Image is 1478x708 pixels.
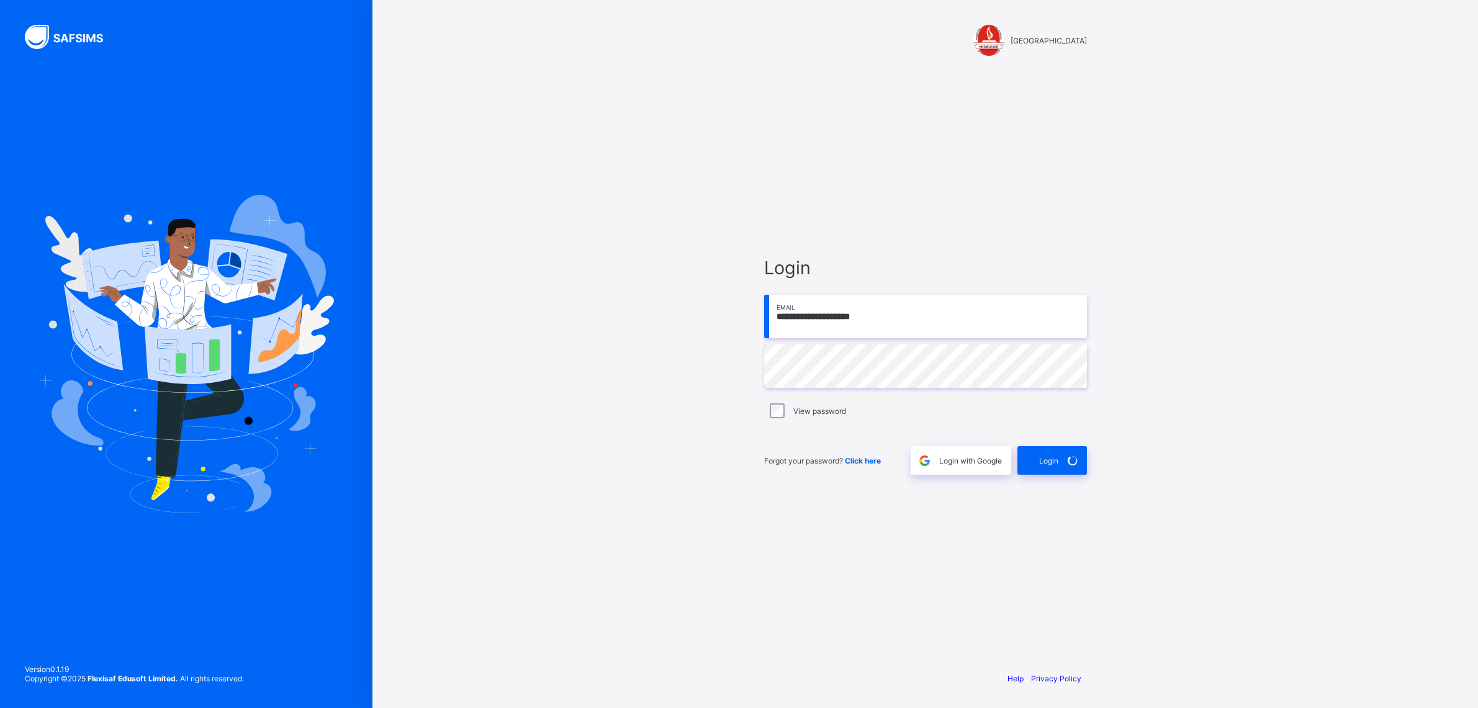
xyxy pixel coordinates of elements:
a: Privacy Policy [1031,674,1081,683]
img: SAFSIMS Logo [25,25,118,49]
span: Login with Google [939,456,1002,465]
img: Hero Image [38,195,334,513]
span: Copyright © 2025 All rights reserved. [25,674,244,683]
span: Forgot your password? [764,456,881,465]
span: Login [764,257,1087,279]
strong: Flexisaf Edusoft Limited. [88,674,178,683]
img: google.396cfc9801f0270233282035f929180a.svg [917,454,932,468]
a: Click here [845,456,881,465]
a: Help [1007,674,1024,683]
label: View password [793,406,846,416]
span: [GEOGRAPHIC_DATA] [1011,36,1087,45]
span: Version 0.1.19 [25,665,244,674]
span: Login [1039,456,1058,465]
